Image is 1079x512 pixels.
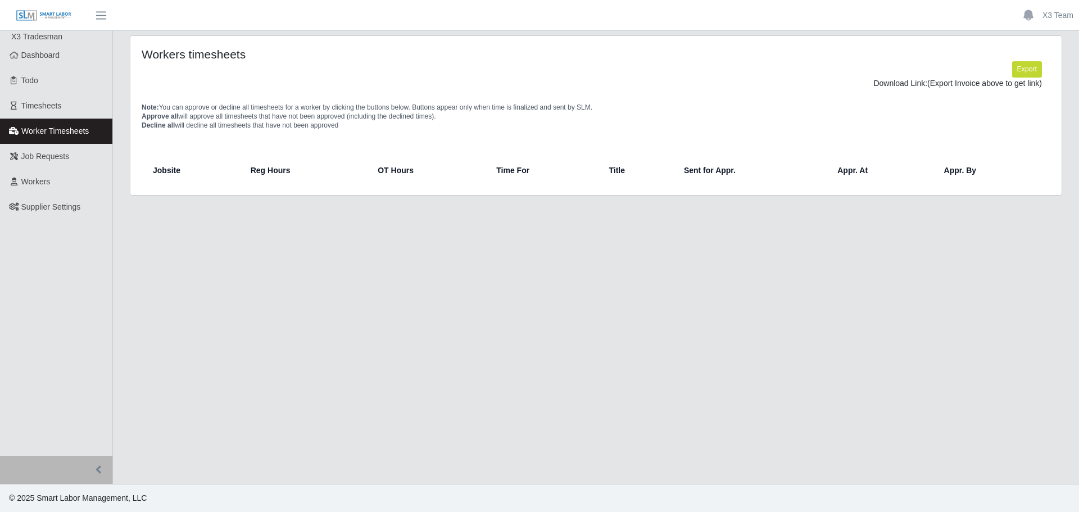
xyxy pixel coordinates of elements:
span: Decline all [142,121,175,129]
th: Jobsite [146,157,242,184]
th: OT Hours [369,157,487,184]
span: Worker Timesheets [21,126,89,135]
div: Download Link: [150,78,1042,89]
span: Approve all [142,112,178,120]
span: Job Requests [21,152,70,161]
span: © 2025 Smart Labor Management, LLC [9,493,147,502]
span: Note: [142,103,159,111]
th: Reg Hours [242,157,369,184]
span: Timesheets [21,101,62,110]
span: Dashboard [21,51,60,60]
button: Export [1012,61,1042,77]
h4: Workers timesheets [142,47,510,61]
th: Appr. By [935,157,1046,184]
span: (Export Invoice above to get link) [927,79,1042,88]
span: Todo [21,76,38,85]
a: X3 Team [1042,10,1073,21]
th: Sent for Appr. [675,157,828,184]
span: Workers [21,177,51,186]
span: Supplier Settings [21,202,81,211]
th: Title [600,157,675,184]
p: You can approve or decline all timesheets for a worker by clicking the buttons below. Buttons app... [142,103,1050,130]
th: Time For [487,157,600,184]
th: Appr. At [828,157,935,184]
span: X3 Tradesman [11,32,62,41]
img: SLM Logo [16,10,72,22]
